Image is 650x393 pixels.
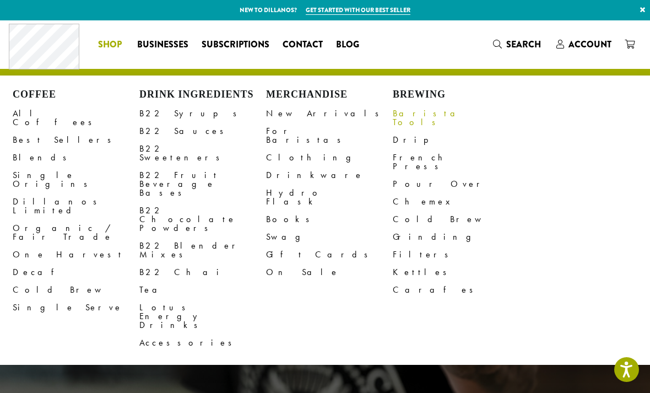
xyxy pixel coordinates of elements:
a: Grinding [393,228,519,246]
h4: Brewing [393,89,519,101]
span: Search [506,38,541,51]
a: B22 Sauces [139,122,266,140]
a: Tea [139,281,266,299]
a: Dillanos Limited [13,193,139,219]
a: B22 Blender Mixes [139,237,266,263]
h4: Coffee [13,89,139,101]
a: Single Origins [13,166,139,193]
h4: Merchandise [266,89,393,101]
a: Hydro Flask [266,184,393,211]
a: New Arrivals [266,105,393,122]
a: All Coffees [13,105,139,131]
a: For Baristas [266,122,393,149]
a: Carafes [393,281,519,299]
span: Subscriptions [202,38,269,52]
a: Single Serve [13,299,139,316]
a: Cold Brew [393,211,519,228]
a: Best Sellers [13,131,139,149]
span: Blog [336,38,359,52]
a: Drip [393,131,519,149]
a: Organic / Fair Trade [13,219,139,246]
a: B22 Sweeteners [139,140,266,166]
a: Chemex [393,193,519,211]
a: Shop [91,36,131,53]
span: Shop [98,38,122,52]
span: Businesses [137,38,188,52]
a: Cold Brew [13,281,139,299]
a: B22 Fruit Beverage Bases [139,166,266,202]
a: B22 Syrups [139,105,266,122]
a: B22 Chocolate Powders [139,202,266,237]
a: Filters [393,246,519,263]
a: Gift Cards [266,246,393,263]
a: Search [486,35,550,53]
a: Books [266,211,393,228]
a: Get started with our best seller [306,6,410,15]
a: Pour Over [393,175,519,193]
a: On Sale [266,263,393,281]
a: Blends [13,149,139,166]
span: Contact [283,38,323,52]
a: Clothing [266,149,393,166]
a: Decaf [13,263,139,281]
span: Account [568,38,611,51]
a: Barista Tools [393,105,519,131]
a: French Press [393,149,519,175]
a: One Harvest [13,246,139,263]
h4: Drink Ingredients [139,89,266,101]
a: Lotus Energy Drinks [139,299,266,334]
a: Accessories [139,334,266,352]
a: Swag [266,228,393,246]
a: Drinkware [266,166,393,184]
a: Kettles [393,263,519,281]
a: B22 Chai [139,263,266,281]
